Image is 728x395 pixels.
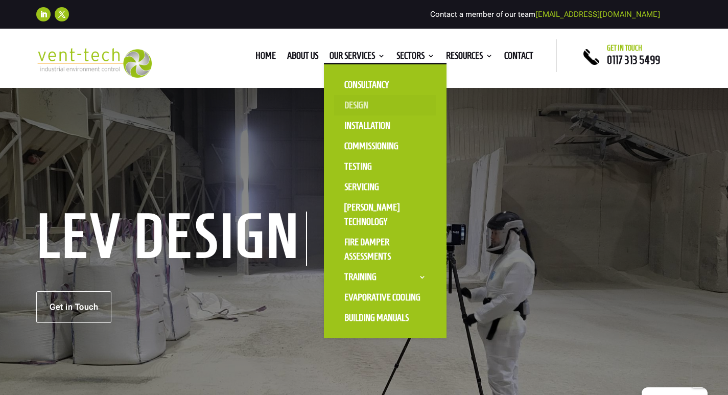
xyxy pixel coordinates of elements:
[607,44,642,52] span: Get in touch
[334,156,436,177] a: Testing
[334,75,436,95] a: Consultancy
[36,48,152,78] img: 2023-09-27T08_35_16.549ZVENT-TECH---Clear-background
[535,10,660,19] a: [EMAIL_ADDRESS][DOMAIN_NAME]
[36,291,111,323] a: Get in Touch
[334,232,436,267] a: Fire Damper Assessments
[446,52,493,63] a: Resources
[334,136,436,156] a: Commissioning
[36,212,307,266] h1: LEV Design
[334,308,436,328] a: Building Manuals
[330,52,385,63] a: Our Services
[430,10,660,19] span: Contact a member of our team
[36,7,51,21] a: Follow on LinkedIn
[334,115,436,136] a: Installation
[287,52,318,63] a: About us
[334,177,436,197] a: Servicing
[334,287,436,308] a: Evaporative Cooling
[55,7,69,21] a: Follow on X
[334,95,436,115] a: Design
[334,197,436,232] a: [PERSON_NAME] Technology
[334,267,436,287] a: Training
[607,54,660,66] a: 0117 313 5499
[504,52,533,63] a: Contact
[396,52,435,63] a: Sectors
[255,52,276,63] a: Home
